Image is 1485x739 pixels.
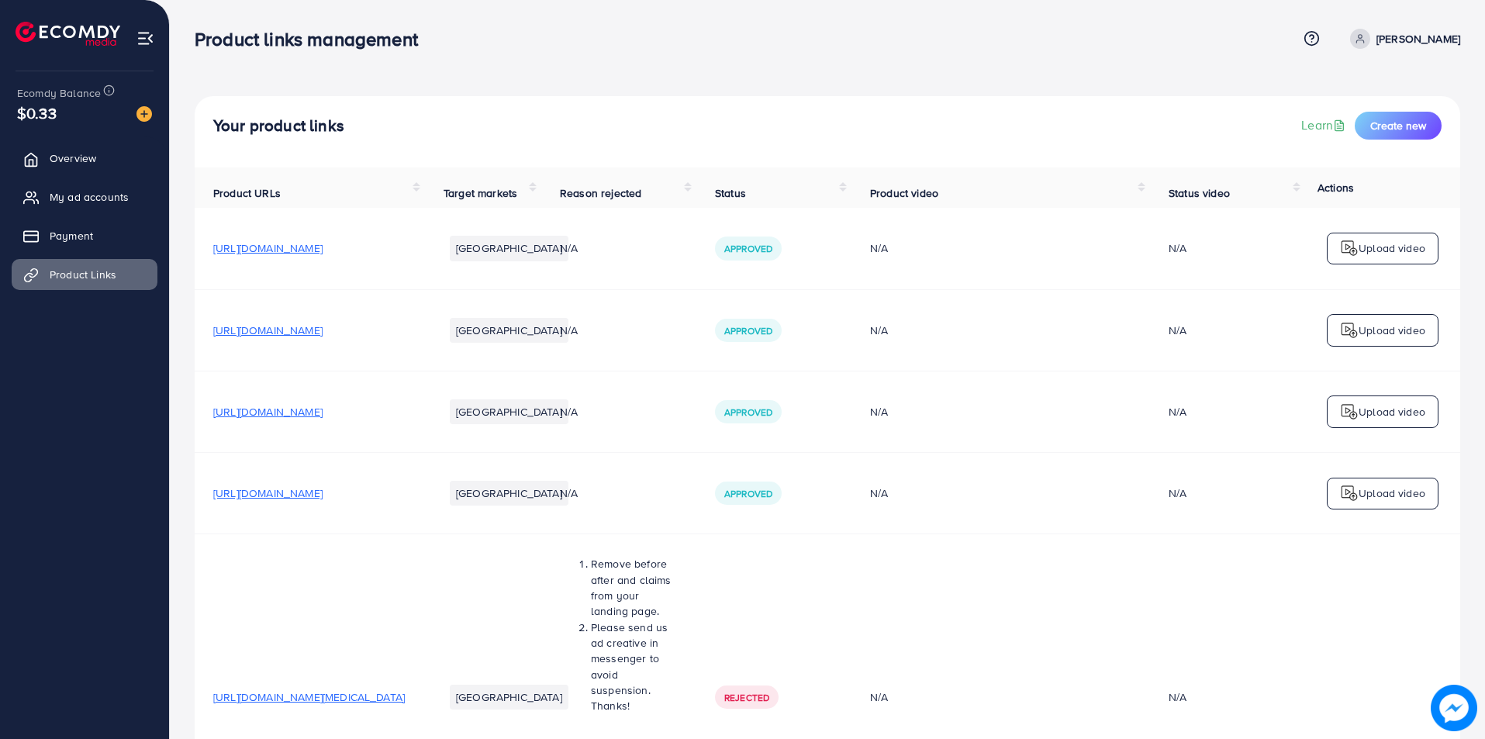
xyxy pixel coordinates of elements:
span: [URL][DOMAIN_NAME][MEDICAL_DATA] [213,689,405,705]
img: logo [1340,484,1359,502]
div: N/A [870,689,1131,705]
img: image [136,106,152,122]
a: Product Links [12,259,157,290]
div: N/A [1169,689,1186,705]
div: N/A [870,240,1131,256]
img: logo [1340,402,1359,421]
span: Target markets [444,185,517,201]
h4: Your product links [213,116,344,136]
span: Approved [724,242,772,255]
span: [URL][DOMAIN_NAME] [213,323,323,338]
img: logo [1340,239,1359,257]
div: N/A [1169,485,1186,501]
button: Create new [1355,112,1442,140]
div: N/A [1169,323,1186,338]
p: [PERSON_NAME] [1376,29,1460,48]
span: Rejected [724,691,769,704]
span: Payment [50,228,93,243]
li: Remove before after and claims from your landing page. [591,556,678,619]
p: Upload video [1359,321,1425,340]
h3: Product links management [195,28,430,50]
div: N/A [1169,240,1186,256]
div: N/A [870,404,1131,420]
span: N/A [560,323,578,338]
span: Overview [50,150,96,166]
span: Product Links [50,267,116,282]
span: [URL][DOMAIN_NAME] [213,485,323,501]
p: Upload video [1359,239,1425,257]
span: Ecomdy Balance [17,85,101,101]
div: N/A [870,323,1131,338]
span: Approved [724,487,772,500]
span: Product video [870,185,938,201]
img: menu [136,29,154,47]
span: N/A [560,404,578,420]
li: [GEOGRAPHIC_DATA] [450,236,568,261]
a: Overview [12,143,157,174]
img: logo [16,22,120,46]
img: image [1431,685,1477,731]
span: Approved [724,406,772,419]
a: [PERSON_NAME] [1344,29,1460,49]
span: Reason rejected [560,185,641,201]
a: Payment [12,220,157,251]
img: logo [1340,321,1359,340]
span: [URL][DOMAIN_NAME] [213,240,323,256]
span: My ad accounts [50,189,129,205]
li: [GEOGRAPHIC_DATA] [450,481,568,506]
span: [URL][DOMAIN_NAME] [213,404,323,420]
li: [GEOGRAPHIC_DATA] [450,318,568,343]
a: Learn [1301,116,1349,134]
div: N/A [870,485,1131,501]
span: $0.33 [17,102,57,124]
span: Product URLs [213,185,281,201]
p: Upload video [1359,484,1425,502]
span: Create new [1370,118,1426,133]
span: Status video [1169,185,1230,201]
li: [GEOGRAPHIC_DATA] [450,685,568,710]
a: My ad accounts [12,181,157,212]
li: [GEOGRAPHIC_DATA] [450,399,568,424]
span: N/A [560,240,578,256]
span: Actions [1318,180,1354,195]
div: N/A [1169,404,1186,420]
span: N/A [560,485,578,501]
span: Approved [724,324,772,337]
span: Please send us ad creative in messenger to avoid suspension. Thanks! [591,620,668,713]
p: Upload video [1359,402,1425,421]
span: Status [715,185,746,201]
